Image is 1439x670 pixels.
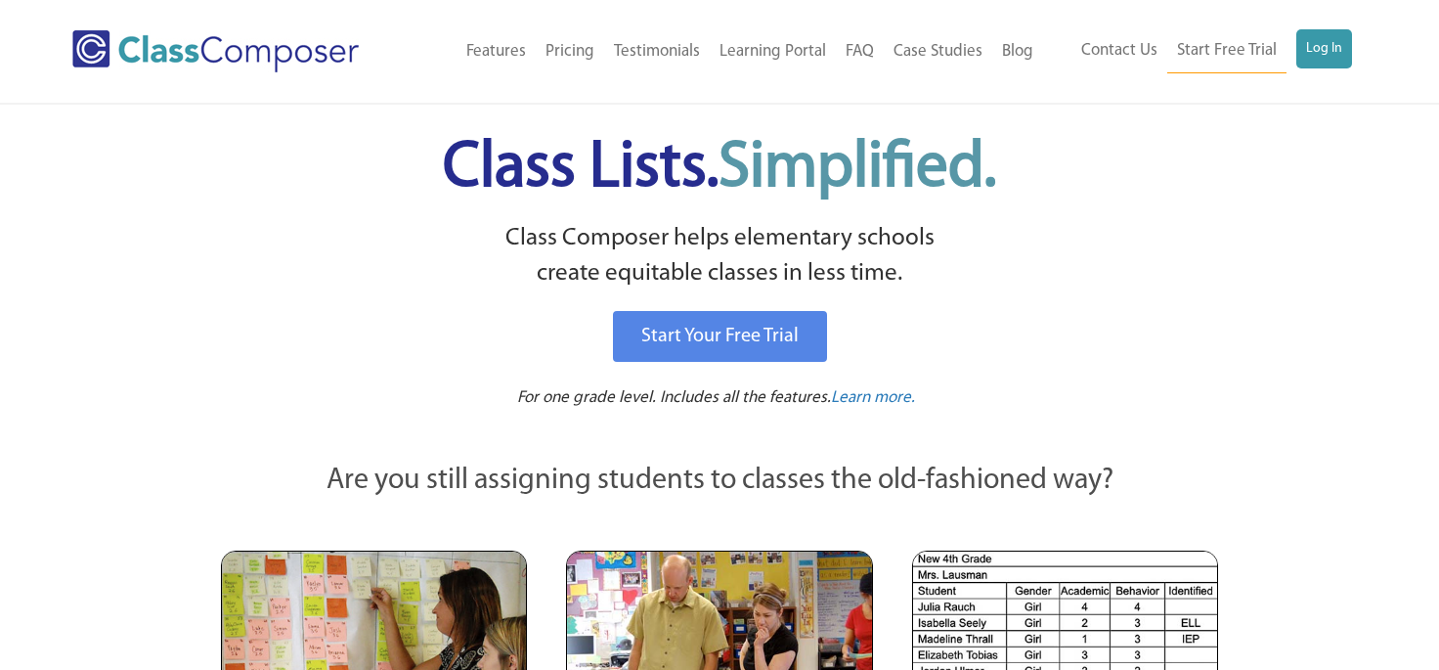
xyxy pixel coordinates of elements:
[613,311,827,362] a: Start Your Free Trial
[218,221,1221,292] p: Class Composer helps elementary schools create equitable classes in less time.
[831,386,915,411] a: Learn more.
[1071,29,1167,72] a: Contact Us
[836,30,884,73] a: FAQ
[1167,29,1286,73] a: Start Free Trial
[831,389,915,406] span: Learn more.
[719,137,996,201] span: Simplified.
[517,389,831,406] span: For one grade level. Includes all the features.
[536,30,604,73] a: Pricing
[457,30,536,73] a: Features
[72,30,359,72] img: Class Composer
[604,30,710,73] a: Testimonials
[221,460,1218,503] p: Are you still assigning students to classes the old-fashioned way?
[710,30,836,73] a: Learning Portal
[641,327,799,346] span: Start Your Free Trial
[884,30,992,73] a: Case Studies
[1043,29,1352,73] nav: Header Menu
[1296,29,1352,68] a: Log In
[411,30,1043,73] nav: Header Menu
[992,30,1043,73] a: Blog
[443,137,996,201] span: Class Lists.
